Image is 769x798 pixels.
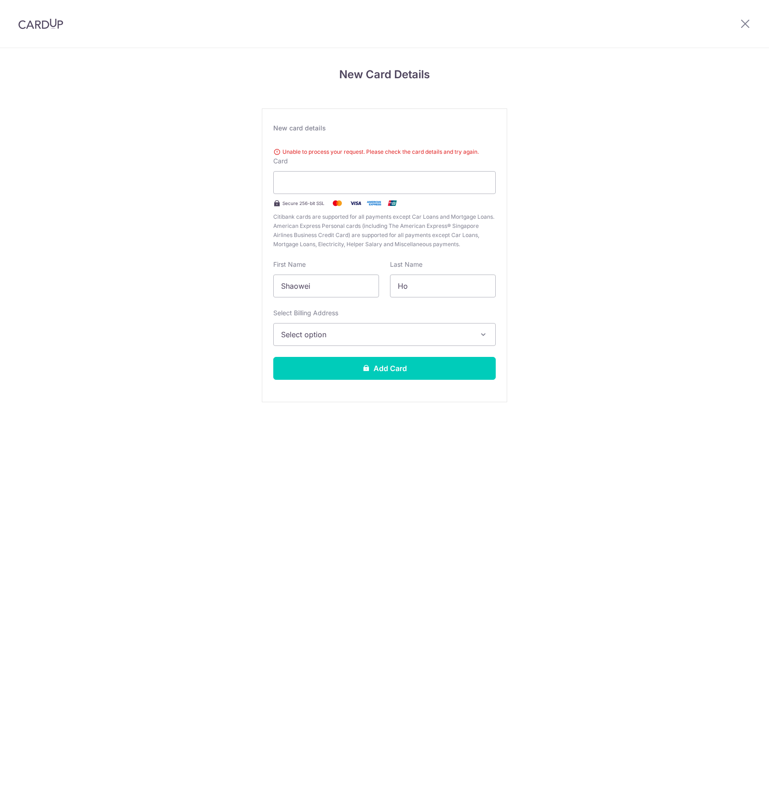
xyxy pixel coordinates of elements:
button: Add Card [273,357,496,380]
input: Cardholder Last Name [390,275,496,297]
img: CardUp [18,18,63,29]
div: Unable to process your request. Please check the card details and try again. [273,147,496,156]
span: Citibank cards are supported for all payments except Car Loans and Mortgage Loans. American Expre... [273,212,496,249]
img: .alt.unionpay [383,198,401,209]
iframe: Secure card payment input frame [281,177,488,188]
h4: New Card Details [262,66,507,83]
div: New card details [273,124,496,133]
input: Cardholder First Name [273,275,379,297]
label: Last Name [390,260,422,269]
label: First Name [273,260,306,269]
img: Visa [347,198,365,209]
span: Secure 256-bit SSL [282,199,325,207]
label: Card [273,156,288,166]
label: Select Billing Address [273,308,338,318]
button: Select option [273,323,496,346]
img: Mastercard [328,198,347,209]
img: .alt.amex [365,198,383,209]
span: Select option [281,329,471,340]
